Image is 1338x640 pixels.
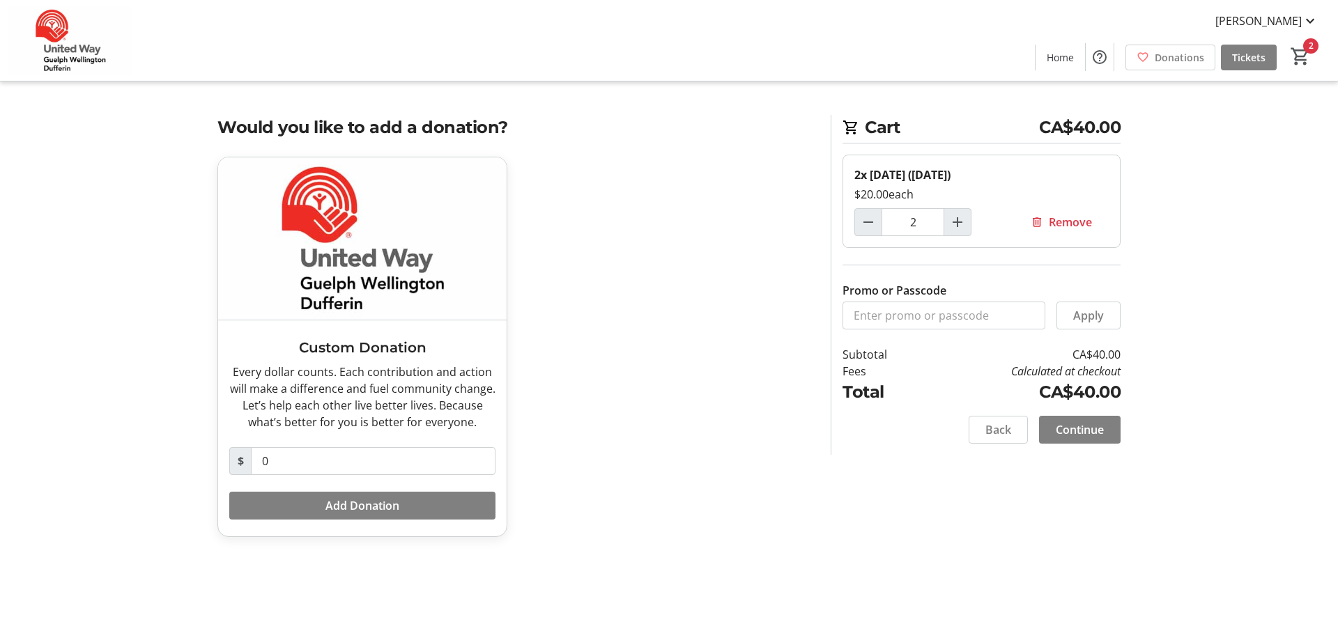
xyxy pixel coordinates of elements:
h2: Would you like to add a donation? [217,115,814,140]
td: CA$40.00 [923,346,1121,363]
label: Promo or Passcode [843,282,946,299]
span: [PERSON_NAME] [1215,13,1302,29]
h2: Cart [843,115,1121,143]
input: Enter promo or passcode [843,302,1045,329]
a: Donations [1125,45,1215,70]
button: Back [969,416,1028,444]
span: Tickets [1232,50,1266,65]
span: CA$40.00 [1039,115,1121,140]
span: $ [229,447,252,475]
button: Decrement by one [855,209,882,235]
button: Cart [1288,44,1313,69]
span: Continue [1056,421,1104,438]
td: Total [843,380,923,405]
div: 2x [DATE] ([DATE]) [854,166,1109,183]
button: Add Donation [229,492,495,520]
a: Home [1036,45,1085,70]
td: Fees [843,363,923,380]
td: CA$40.00 [923,380,1121,405]
span: Add Donation [325,497,399,514]
div: Every dollar counts. Each contribution and action will make a difference and fuel community chang... [229,364,495,430]
button: Apply [1056,302,1121,329]
span: Remove [1049,214,1092,231]
div: $20.00 each [854,186,1109,203]
button: Increment by one [944,209,971,235]
a: Tickets [1221,45,1277,70]
button: Remove [1014,208,1109,236]
span: Apply [1073,307,1104,324]
button: Help [1086,43,1114,71]
span: Back [985,421,1011,438]
button: Continue [1039,416,1121,444]
img: Custom Donation [218,157,507,320]
input: October 30 (Thursday) Quantity [882,208,944,236]
img: United Way Guelph Wellington Dufferin's Logo [8,6,132,75]
span: Donations [1155,50,1204,65]
h3: Custom Donation [229,337,495,358]
input: Donation Amount [251,447,495,475]
td: Subtotal [843,346,923,363]
td: Calculated at checkout [923,363,1121,380]
span: Home [1047,50,1074,65]
button: [PERSON_NAME] [1204,10,1330,32]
